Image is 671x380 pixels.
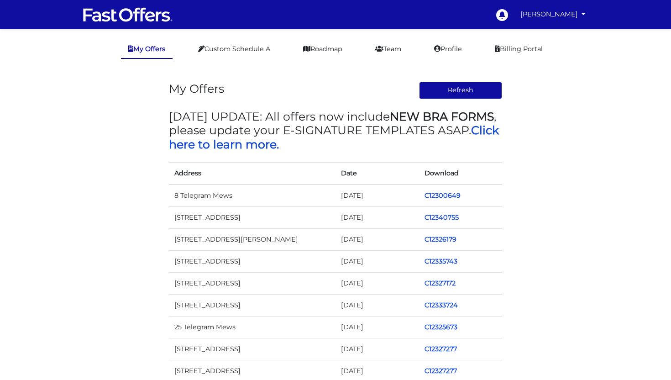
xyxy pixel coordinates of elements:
a: C12300649 [425,191,461,200]
td: [DATE] [335,206,419,228]
a: My Offers [121,40,173,59]
strong: NEW BRA FORMS [390,110,494,123]
a: Custom Schedule A [191,40,278,58]
h3: [DATE] UPDATE: All offers now include , please update your E-SIGNATURE TEMPLATES ASAP. [169,110,502,151]
td: [STREET_ADDRESS][PERSON_NAME] [169,228,335,250]
th: Date [335,162,419,185]
a: C12327172 [425,279,456,287]
a: C12326179 [425,235,456,243]
a: Billing Portal [488,40,550,58]
td: [DATE] [335,295,419,317]
a: C12327277 [425,345,457,353]
a: Profile [427,40,469,58]
th: Download [419,162,503,185]
td: 8 Telegram Mews [169,185,335,207]
td: [STREET_ADDRESS] [169,250,335,272]
h3: My Offers [169,82,224,95]
a: C12340755 [425,213,459,222]
a: Team [368,40,409,58]
td: [STREET_ADDRESS] [169,338,335,360]
a: C12325673 [425,323,457,331]
td: [DATE] [335,250,419,272]
button: Refresh [419,82,503,99]
td: [STREET_ADDRESS] [169,206,335,228]
a: [PERSON_NAME] [517,5,589,23]
td: [DATE] [335,272,419,294]
a: Click here to learn more. [169,123,499,151]
td: [DATE] [335,317,419,338]
td: [DATE] [335,185,419,207]
a: C12333724 [425,301,458,309]
td: [STREET_ADDRESS] [169,272,335,294]
td: [STREET_ADDRESS] [169,295,335,317]
a: Roadmap [296,40,350,58]
th: Address [169,162,335,185]
a: C12327277 [425,367,457,375]
td: [DATE] [335,228,419,250]
td: [DATE] [335,338,419,360]
td: 25 Telegram Mews [169,317,335,338]
a: C12335743 [425,257,457,265]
